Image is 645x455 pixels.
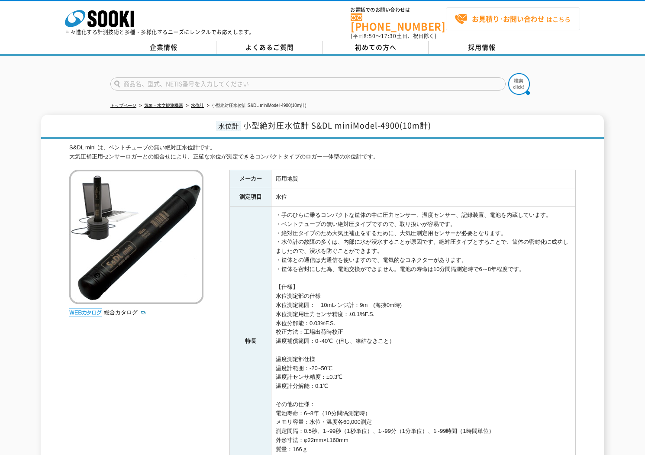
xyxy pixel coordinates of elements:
a: よくあるご質問 [216,41,322,54]
a: 企業情報 [110,41,216,54]
th: 測定項目 [230,188,271,207]
th: メーカー [230,170,271,188]
span: 水位計 [216,121,241,131]
div: S&DL mini は、ベントチューブの無い絶対圧水位計です。 大気圧補正用センサーロガーとの組合せにより、正確な水位が測定できるコンパクトタイプのロガー一体型の水位計です。 [69,143,576,161]
li: 小型絶対圧水位計 S&DL miniModel-4900(10m計) [205,101,306,110]
span: はこちら [455,13,571,26]
a: 水位計 [191,103,204,108]
img: 小型絶対圧水位計 S&DL miniModel-4900(10m計) [69,170,203,304]
a: [PHONE_NUMBER] [351,13,446,31]
a: 採用情報 [429,41,535,54]
a: お見積り･お問い合わせはこちら [446,7,580,30]
input: 商品名、型式、NETIS番号を入力してください [110,77,506,90]
a: 気象・水文観測機器 [144,103,183,108]
p: 日々進化する計測技術と多種・多様化するニーズにレンタルでお応えします。 [65,29,255,35]
span: 初めての方へ [355,42,397,52]
img: btn_search.png [508,73,530,95]
td: 応用地質 [271,170,576,188]
span: 17:30 [381,32,397,40]
span: (平日 ～ 土日、祝日除く) [351,32,436,40]
strong: お見積り･お問い合わせ [472,13,545,24]
td: 水位 [271,188,576,207]
span: 小型絶対圧水位計 S&DL miniModel-4900(10m計) [243,119,431,131]
a: トップページ [110,103,136,108]
img: webカタログ [69,308,102,317]
a: 初めての方へ [322,41,429,54]
a: 総合カタログ [104,309,146,316]
span: 8:50 [364,32,376,40]
span: お電話でのお問い合わせは [351,7,446,13]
